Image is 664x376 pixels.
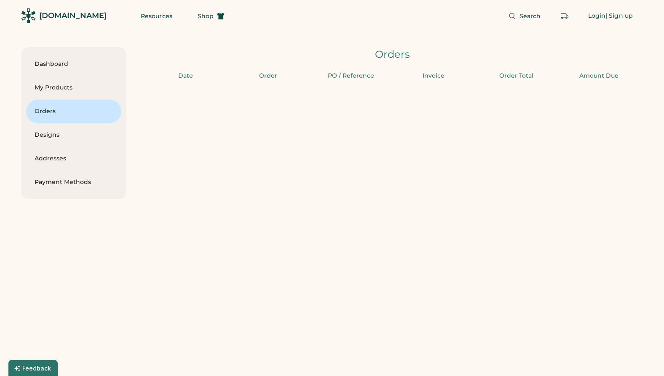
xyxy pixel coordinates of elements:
div: Order Total [477,72,555,80]
div: Login [588,12,606,20]
div: Dashboard [35,60,113,68]
div: Orders [142,47,643,62]
div: Order [229,72,307,80]
div: Invoice [395,72,472,80]
div: Orders [35,107,113,116]
span: Search [519,13,541,19]
div: [DOMAIN_NAME] [39,11,107,21]
div: My Products [35,84,113,92]
div: Payment Methods [35,178,113,187]
button: Retrieve an order [556,8,573,24]
div: Addresses [35,154,113,163]
span: Shop [198,13,214,19]
button: Shop [187,8,235,24]
button: Search [498,8,551,24]
iframe: Front Chat [624,338,660,374]
img: Rendered Logo - Screens [21,8,36,23]
div: | Sign up [605,12,633,20]
div: Date [147,72,224,80]
div: Amount Due [560,72,638,80]
div: PO / Reference [312,72,390,80]
div: Designs [35,131,113,139]
button: Resources [131,8,182,24]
